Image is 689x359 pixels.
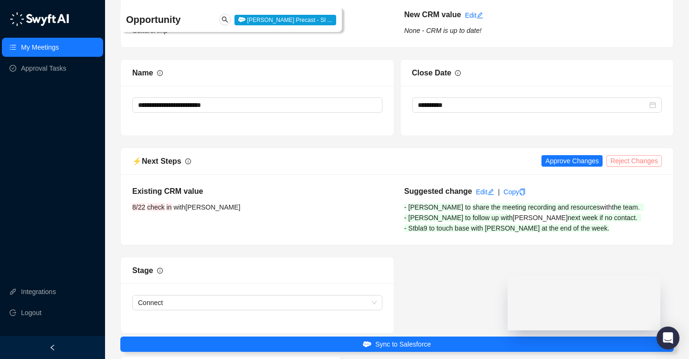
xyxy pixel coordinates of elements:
[404,203,644,222] span: the team. - [PERSON_NAME] to follow up with
[147,203,165,211] span: check
[657,327,679,349] div: Open Intercom Messenger
[132,186,390,197] h5: Existing CRM value
[21,282,56,301] a: Integrations
[120,337,674,352] button: Sync to Salesforce
[132,67,153,79] div: Name
[138,296,377,310] span: Connect
[404,27,482,34] i: None - CRM is up to date!
[498,187,500,197] div: |
[375,339,431,349] span: Sync to Salesforce
[132,97,382,113] textarea: Name
[408,203,463,211] span: [PERSON_NAME]
[488,189,494,195] span: edit
[132,157,181,165] span: ⚡️ Next Steps
[10,12,69,26] img: logo-05li4sbe.png
[504,188,526,196] a: Copy
[418,100,648,110] input: Close Date
[157,268,163,274] span: info-circle
[126,13,246,26] h4: Opportunity
[519,189,526,195] span: copy
[234,15,336,25] span: [PERSON_NAME] Precast - SI ...
[49,344,56,351] span: left
[477,12,483,19] span: edit
[21,59,66,78] a: Approval Tasks
[185,203,240,211] span: [PERSON_NAME]
[606,155,662,167] button: Reject Changes
[173,203,185,211] span: with
[476,188,494,196] a: Edit
[185,158,191,164] span: info-circle
[508,275,660,330] iframe: Swyft AI Status
[610,156,658,166] span: Reject Changes
[600,203,612,211] span: with
[10,309,16,316] span: logout
[404,203,407,211] span: -
[412,67,452,79] div: Close Date
[404,186,472,197] h5: Suggested change
[513,214,568,222] span: [PERSON_NAME]
[404,9,461,21] h5: New CRM value
[465,11,483,19] a: Edit
[132,264,153,276] div: Stage
[167,203,172,211] span: in
[404,214,641,232] span: next week if no contact. - Stbla9 to touch base with [PERSON_NAME] at the end of the week.
[473,203,600,211] span: share the meeting recording and resources
[222,16,228,23] span: search
[21,38,59,57] a: My Meetings
[545,156,599,166] span: Approve Changes
[21,303,42,322] span: Logout
[465,203,471,211] span: to
[234,16,336,23] a: [PERSON_NAME] Precast - SI ...
[132,27,168,34] span: CultureAmp
[157,70,163,76] span: info-circle
[455,70,461,76] span: info-circle
[132,203,145,211] span: 8/22
[541,155,603,167] button: Approve Changes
